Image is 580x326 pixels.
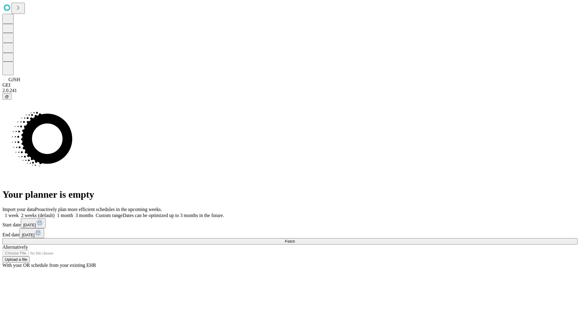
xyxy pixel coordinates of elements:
span: 1 month [57,213,73,218]
span: Dates can be optimized up to 3 months in the future. [123,213,224,218]
div: 2.0.241 [2,88,578,93]
button: [DATE] [21,218,46,228]
div: End date [2,228,578,238]
span: [DATE] [22,233,34,237]
div: GEI [2,82,578,88]
span: Custom range [96,213,123,218]
span: 3 months [76,213,93,218]
span: [DATE] [23,223,36,227]
h1: Your planner is empty [2,189,578,200]
span: With your OR schedule from your existing EHR [2,263,96,268]
span: 1 week [5,213,19,218]
span: Proactively plan more efficient schedules in the upcoming weeks. [35,207,162,212]
span: GJSH [8,77,20,82]
div: Start date [2,218,578,228]
span: @ [5,94,9,99]
span: Fetch [285,239,295,244]
button: @ [2,93,11,100]
span: Import your data [2,207,35,212]
span: 2 weeks (default) [21,213,55,218]
button: Upload a file [2,256,30,263]
span: Alternatively [2,245,28,250]
button: [DATE] [19,228,44,238]
button: Fetch [2,238,578,245]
